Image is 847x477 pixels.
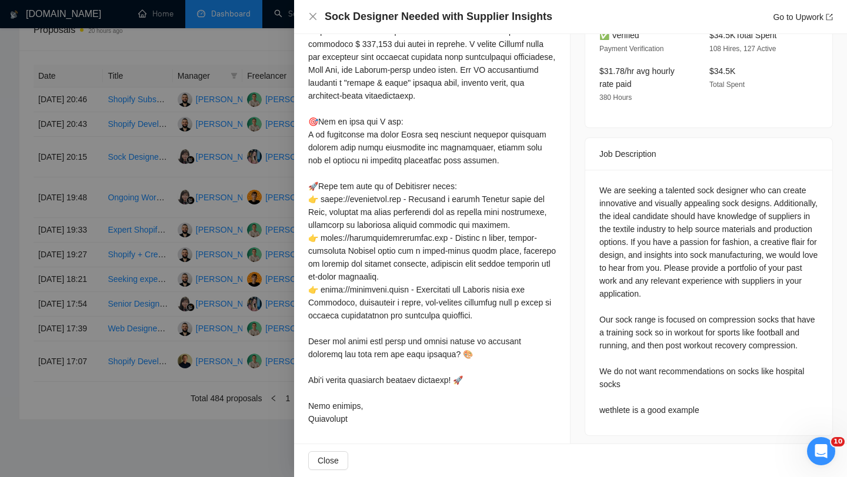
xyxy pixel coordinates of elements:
span: Payment Verification [599,45,663,53]
span: $34.5K Total Spent [709,31,776,40]
span: 10 [831,437,845,446]
span: $31.78/hr avg hourly rate paid [599,66,675,89]
span: $34.5K [709,66,735,76]
span: export [826,14,833,21]
span: 380 Hours [599,93,632,102]
div: We are seeking a talented sock designer who can create innovative and visually appealing sock des... [599,184,818,416]
span: close [308,12,318,21]
h4: Sock Designer Needed with Supplier Insights [325,9,552,24]
div: Job Description [599,138,818,170]
span: Total Spent [709,80,745,89]
button: Close [308,12,318,22]
button: Close [308,451,348,470]
iframe: Intercom live chat [807,437,835,465]
span: ✅ Verified [599,31,639,40]
a: Go to Upworkexport [773,12,833,22]
span: Close [318,454,339,467]
span: 108 Hires, 127 Active [709,45,776,53]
